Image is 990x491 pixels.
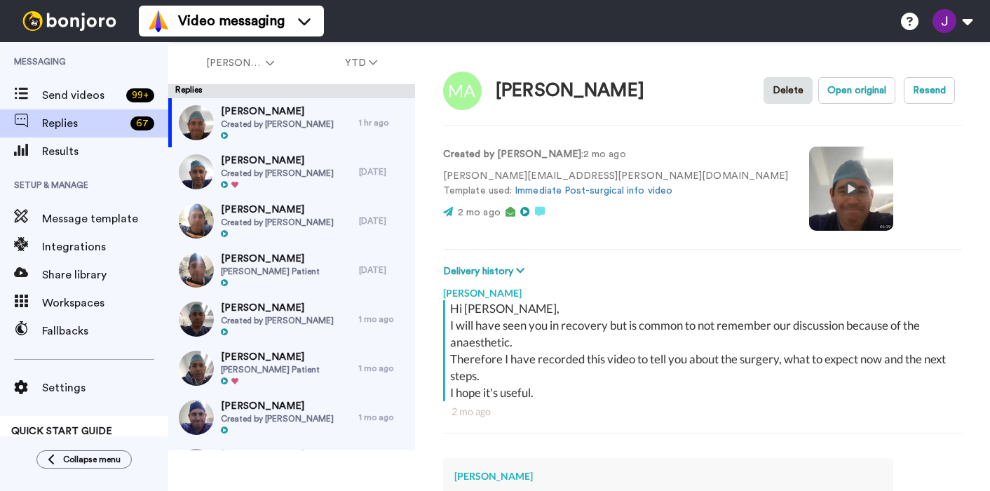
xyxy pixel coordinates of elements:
span: Collapse menu [63,454,121,465]
span: Video messaging [178,11,285,31]
button: Collapse menu [36,450,132,469]
img: dd21f2be-1005-4c16-ae8d-5c83500c4568-thumb.jpg [179,400,214,435]
div: 67 [130,116,154,130]
button: Delivery history [443,264,529,279]
div: [PERSON_NAME] [496,81,644,101]
div: Replies [168,84,415,98]
div: [DATE] [359,264,408,276]
span: Settings [42,379,168,396]
span: Fallbacks [42,323,168,339]
img: 351aa9ac-3d48-451d-adfb-c5249f74f00a-thumb.jpg [179,203,214,238]
span: Replies [42,115,125,132]
img: 5a964ca4-0f86-46cf-8cdf-8320441e9adc-thumb.jpg [179,302,214,337]
span: Share library [42,267,168,283]
span: Created by [PERSON_NAME] [221,168,334,179]
div: 1 hr ago [359,117,408,128]
a: [PERSON_NAME][PERSON_NAME] Patient[DATE] [168,245,415,295]
span: Integrations [42,238,168,255]
button: YTD [310,51,413,76]
a: [PERSON_NAME]Created by [PERSON_NAME]1 mo ago [168,295,415,344]
div: 1 mo ago [359,412,408,423]
p: : 2 mo ago [443,147,788,162]
a: [PERSON_NAME]Created by [PERSON_NAME]1 mo ago [168,393,415,442]
span: [PERSON_NAME] [221,203,334,217]
span: [PERSON_NAME] Patient [221,266,320,277]
button: Open original [818,77,895,104]
img: c74863dd-63c7-4589-b395-3b8f04eb9197-thumb.jpg [179,253,214,288]
span: [PERSON_NAME] [221,399,334,413]
div: 1 mo ago [359,363,408,374]
img: bd21a434-694d-4ce9-970a-e6bdd2248e7e-thumb.jpg [179,351,214,386]
a: [PERSON_NAME]Created by [PERSON_NAME]1 hr ago [168,98,415,147]
img: ca8b4927-8d3d-492f-88d6-665a36eb10b0-thumb.jpg [179,105,214,140]
button: [PERSON_NAME] [171,51,310,76]
img: bj-logo-header-white.svg [17,11,122,31]
span: Created by [PERSON_NAME] [221,413,334,424]
span: [PERSON_NAME] [221,448,334,462]
a: Immediate Post-surgical info video [515,186,672,196]
span: QUICK START GUIDE [11,426,112,436]
div: 2 mo ago [452,405,954,419]
strong: Created by [PERSON_NAME] [443,149,581,159]
span: [PERSON_NAME] Patient [221,364,320,375]
span: [PERSON_NAME] [221,252,320,266]
span: Created by [PERSON_NAME] [221,315,334,326]
span: [PERSON_NAME] [206,56,263,70]
div: [DATE] [359,166,408,177]
p: [PERSON_NAME][EMAIL_ADDRESS][PERSON_NAME][DOMAIN_NAME] Template used: [443,169,788,199]
span: [PERSON_NAME] [221,301,334,315]
a: [PERSON_NAME]Created by [PERSON_NAME]2 mo ago [168,442,415,491]
img: Image of Matilde Asteinza [443,72,482,110]
div: 1 mo ago [359,314,408,325]
div: [PERSON_NAME] [454,469,882,483]
span: [PERSON_NAME] [221,105,334,119]
span: Workspaces [42,295,168,311]
button: Resend [904,77,955,104]
span: [PERSON_NAME] [221,154,334,168]
div: [PERSON_NAME] [443,279,962,300]
a: [PERSON_NAME]Created by [PERSON_NAME][DATE] [168,147,415,196]
span: Created by [PERSON_NAME] [221,217,334,228]
img: eee1ec5f-323e-4b03-bc8a-429de363e0b6-thumb.jpg [179,154,214,189]
button: Delete [764,77,813,104]
span: 2 mo ago [458,208,501,217]
div: 99 + [126,88,154,102]
img: vm-color.svg [147,10,170,32]
div: Hi [PERSON_NAME], I will have seen you in recovery but is common to not remember our discussion b... [450,300,958,401]
span: Results [42,143,168,160]
span: Created by [PERSON_NAME] [221,119,334,130]
a: [PERSON_NAME]Created by [PERSON_NAME][DATE] [168,196,415,245]
img: ae999219-89b6-493e-9764-7edfb4604438-thumb.jpg [179,449,214,484]
a: [PERSON_NAME][PERSON_NAME] Patient1 mo ago [168,344,415,393]
div: [DATE] [359,215,408,227]
span: Send videos [42,87,121,104]
span: Message template [42,210,168,227]
span: [PERSON_NAME] [221,350,320,364]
